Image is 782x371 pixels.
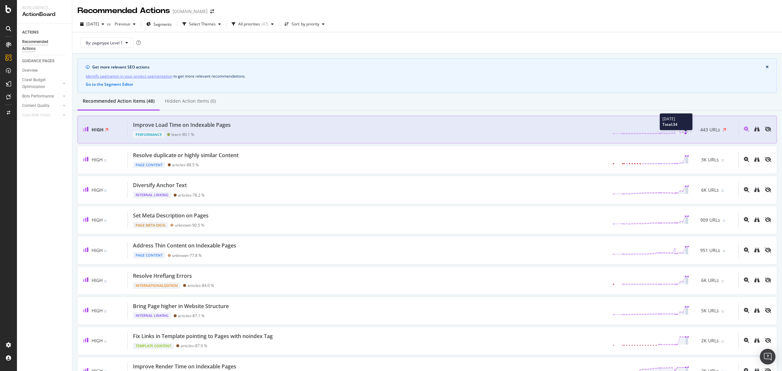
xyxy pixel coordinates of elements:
div: eye-slash [765,338,771,343]
span: High [92,277,103,283]
div: eye-slash [765,126,771,132]
div: Open Intercom Messenger [760,349,775,364]
div: eye-slash [765,247,771,253]
img: Equal [104,280,107,282]
span: Segments [153,22,172,27]
div: eye-slash [765,217,771,222]
div: eye-slash [765,187,771,192]
div: Recommended Action Items (48) [83,98,154,104]
div: Bring Page higher in Website Structure [133,303,229,310]
button: Go to the Segment Editor [86,82,133,87]
div: Page Meta Data [133,222,168,229]
img: Equal [721,280,724,282]
div: Address Thin Content on Indexable Pages [133,242,236,249]
span: 443 URLs [700,126,720,133]
span: High [92,187,103,193]
a: ACTIONS [22,29,67,36]
a: binoculars [754,248,760,253]
div: Core Web Vitals [22,112,50,119]
div: articles - 87.1 % [178,313,205,318]
button: Sort: by priority [282,19,327,29]
div: binoculars [754,338,760,343]
div: Set Meta Description on Pages [133,212,209,219]
div: Get more relevant SEO actions [92,64,766,70]
span: 6K URLs [701,187,719,193]
div: Recommended Actions [78,5,170,16]
div: magnifying-glass-plus [744,187,749,192]
div: Fix Links in Template pointing to Pages with noindex Tag [133,333,273,340]
div: Resolve duplicate or highly similar Content [133,152,239,159]
div: articles - 78.2 % [178,193,205,198]
div: Page Content [133,252,165,259]
div: Internal Linking [133,192,171,198]
div: Improve Load Time on Indexable Pages [133,121,231,129]
img: Equal [104,220,107,222]
div: Hidden Action Items (0) [165,98,216,104]
div: magnifying-glass-plus [744,126,749,132]
a: Crawl Budget Optimization [22,77,61,90]
span: Previous [112,21,130,27]
span: 2K URLs [701,337,719,344]
a: Bots Performance [22,93,61,100]
div: binoculars [754,217,760,222]
div: binoculars [754,308,760,313]
img: Equal [104,341,107,343]
a: binoculars [754,187,760,193]
div: Crawl Budget Optimization [22,77,56,90]
div: Content Quality [22,102,50,109]
a: binoculars [754,157,760,163]
div: magnifying-glass-plus [744,277,749,283]
div: magnifying-glass-plus [744,217,749,222]
img: Equal [104,190,107,192]
span: 3K URLs [701,156,719,163]
div: Page Content [133,162,165,168]
button: Select Themes [180,19,224,29]
div: unknown - 77.8 % [172,253,202,258]
div: All priorities [238,22,260,26]
div: eye-slash [765,308,771,313]
button: All priorities(47) [229,19,276,29]
img: Equal [104,310,107,312]
span: 951 URLs [700,247,720,254]
a: Overview [22,67,67,74]
div: articles - 84.0 % [187,283,214,288]
button: [DATE] [78,19,107,29]
div: articles - 88.5 % [172,162,199,167]
div: magnifying-glass-plus [744,308,749,313]
div: learn - 90.1 % [171,132,194,137]
span: High [92,217,103,223]
a: Recommended Actions [22,38,67,52]
div: eye-slash [765,277,771,283]
img: Equal [104,159,107,161]
button: Segments [144,19,174,29]
div: articles - 87.9 % [181,343,207,348]
div: Recommended Actions [22,38,61,52]
span: High [92,337,103,344]
div: Bots Performance [22,93,54,100]
div: binoculars [754,157,760,162]
div: arrow-right-arrow-left [210,9,214,14]
button: close banner [764,64,770,71]
span: 6K URLs [701,277,719,284]
a: binoculars [754,217,760,223]
span: 909 URLs [700,217,720,223]
a: Content Quality [22,102,61,109]
span: High [92,156,103,163]
div: Diversify Anchor Text [133,182,187,189]
div: Template Content [133,343,174,349]
div: binoculars [754,126,760,132]
div: Performance [133,131,165,138]
div: GUIDANCE PAGES [22,58,54,65]
span: 5K URLs [701,307,719,314]
div: info banner [78,59,777,93]
div: Resolve Hreflang Errors [133,272,192,280]
a: binoculars [754,127,760,132]
img: Equal [721,159,724,161]
a: GUIDANCE PAGES [22,58,67,65]
img: Equal [104,250,107,252]
div: unknown - 90.5 % [175,223,204,228]
div: Internationalization [133,282,181,289]
div: Overview [22,67,38,74]
div: magnifying-glass-plus [744,338,749,343]
span: By: pagetype Level 1 [86,40,123,46]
